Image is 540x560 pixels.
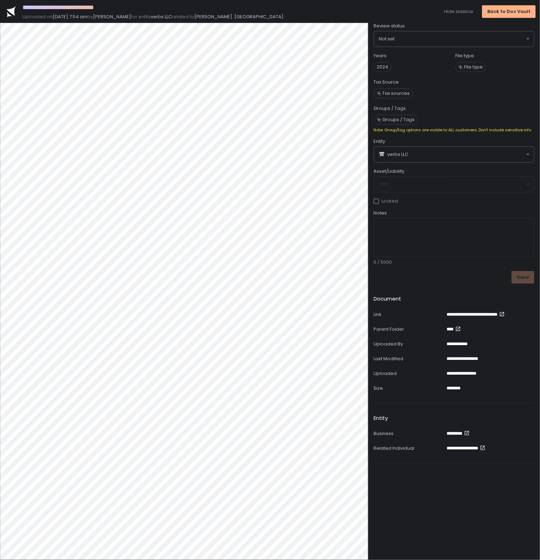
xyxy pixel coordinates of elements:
[131,13,151,20] span: for entity
[383,90,410,97] span: Tax sources
[374,168,405,174] span: Asset/Liability
[374,23,405,29] span: Review status
[374,31,534,47] div: Search for option
[374,445,444,452] div: Related Individual
[374,147,534,162] div: Search for option
[172,13,194,20] span: related to
[374,210,387,216] span: Notes
[87,13,93,20] span: by
[374,138,385,145] span: Entity
[374,356,444,362] div: Last Modified
[444,8,474,15] button: Hide sidebar
[374,79,399,85] label: Tax Source
[374,385,444,391] div: Size
[374,326,444,332] div: Parent Folder
[379,35,395,42] span: Not set
[374,370,444,377] div: Uploaded
[487,8,531,15] div: Back to Doc Vault
[374,311,444,318] div: Link
[374,414,388,422] h2: Entity
[409,151,526,158] input: Search for option
[53,13,87,20] span: [DATE] 7:54 am
[388,151,409,158] span: verbs LLC
[194,13,284,20] span: [PERSON_NAME]. [GEOGRAPHIC_DATA]
[464,64,483,70] span: File type
[374,430,444,437] div: Business
[93,13,131,20] span: [PERSON_NAME]
[374,127,534,133] div: Note: Group/tag options are visible to ALL customers. Don't include sensitive info
[22,13,53,20] span: Uploaded on
[374,53,387,59] label: Years
[151,13,172,20] span: verbs LLC
[374,105,406,112] label: Groups / Tags
[482,5,536,18] button: Back to Doc Vault
[374,295,402,303] h2: Document
[374,62,392,72] span: 2024
[395,35,526,42] input: Search for option
[383,117,415,123] span: Groups / Tags
[455,53,474,59] label: File type
[374,341,444,347] div: Uploaded By
[374,259,534,265] div: 0 / 5000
